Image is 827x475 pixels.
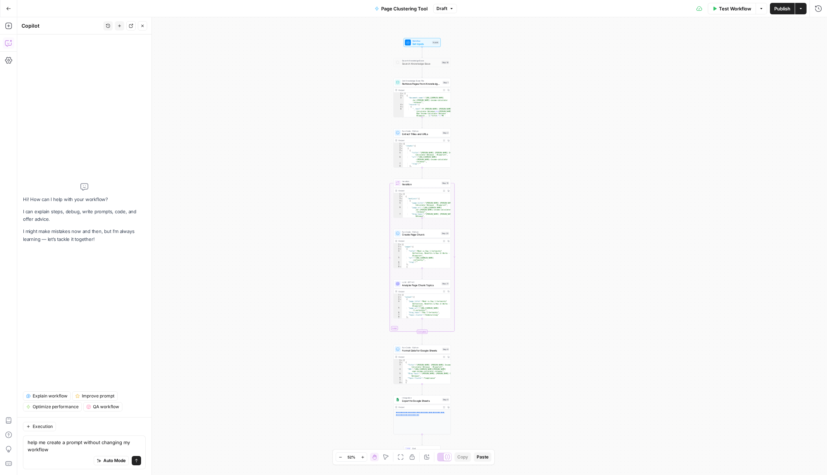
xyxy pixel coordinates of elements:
div: 3 [394,248,402,250]
div: LLM · GPT-4.1Analyze Page Chunk TopicsStep 21Output{ "output":[ { "page_title":"What is Day 1 Cer... [393,279,451,318]
span: Integration [402,396,440,399]
button: Draft [433,4,457,13]
span: Toggle code folding, rows 1 through 29 [400,243,402,246]
div: 5 [394,152,403,156]
div: 3 [394,364,403,368]
span: Toggle code folding, rows 4 through 9 [401,200,403,202]
span: Set Inputs [412,42,431,46]
div: 2 [394,362,403,364]
span: Extract Titles and URLs [402,132,440,136]
span: Toggle code folding, rows 3 through 254 [401,147,403,149]
span: Run Code · Python [402,346,440,349]
div: 8 [394,382,403,384]
div: Complete [417,330,427,334]
div: 7 [394,163,403,165]
div: 9 [394,318,402,320]
div: Run Code · PythonFormat Data for Google SheetsStep 8Output[ { "Title":"[PERSON_NAME] [PERSON_NAME... [393,345,451,384]
span: Explain workflow [33,393,67,399]
div: Copilot [22,22,101,29]
div: 7 [394,264,402,266]
div: 5 [394,106,404,108]
span: Iteration [402,180,440,183]
span: Export to Google Sheets [402,399,440,402]
span: Run Code · Python [402,130,440,132]
div: Step 18 [441,61,449,64]
button: Copy [454,452,471,462]
span: Toggle code folding, rows 3 through 7 [400,248,402,250]
div: 1 [394,92,404,94]
div: 6 [394,261,402,264]
span: Toggle code folding, rows 1 through 948 [401,193,403,195]
span: Toggle code folding, rows 4 through 8 [401,149,403,152]
span: Retrieve Pages from Knowledge Base [402,82,441,85]
div: 2 [394,145,403,147]
div: 2 [394,246,402,248]
div: Run Code · PythonExtract Titles and URLsStep 2Output{ "chunks":[ [ { "title":"[PERSON_NAME] [PERS... [393,128,451,167]
div: 8 [394,218,403,220]
div: 6 [394,312,402,314]
textarea: help me create a prompt without changing my workflow [28,439,141,453]
span: 52% [347,454,355,460]
span: Run Code · Python [402,230,439,233]
div: 8 [394,266,402,268]
span: Improve prompt [82,393,115,399]
div: Output [398,189,441,192]
div: LoopIterationIterationStep 19Output[ { "analysis":[ { "page_title":"[PERSON_NAME] [PERSON_NAME] I... [393,179,451,218]
span: Toggle code folding, rows 4 through 11 [402,103,404,106]
div: 3 [394,97,404,104]
span: Create Page Chunk [402,233,439,237]
div: 3 [394,147,403,149]
span: Execution [33,423,53,430]
button: Optimize performance [23,402,82,411]
span: Format Data for Google Sheets [402,349,440,352]
div: Search Knowledge BaseSearch Knowledge BaseStep 18 [393,58,451,67]
g: Edge from start to step_18 [421,47,422,57]
div: 8 [394,316,402,318]
div: Step 9 [442,398,449,401]
button: Improve prompt [72,391,118,401]
div: Step 19 [441,181,449,185]
span: Optimize performance [33,404,79,410]
button: Execution [23,422,56,431]
div: 6 [394,108,404,139]
g: Edge from step_1 to step_2 [421,117,422,128]
button: QA workflow [83,402,122,411]
div: Step 1 [443,81,449,84]
div: 9 [394,384,403,388]
div: Step 2 [442,131,449,134]
div: Output [398,290,441,293]
span: Workflow [412,39,431,42]
div: 7 [394,314,402,316]
div: 4 [394,149,403,152]
div: 2 [394,195,403,197]
span: Toggle code folding, rows 9 through 13 [401,167,403,169]
div: 1 [394,294,402,296]
div: 9 [394,268,402,272]
p: I might make mistakes now and then, but I’m always learning — let’s tackle it together! [23,228,146,243]
span: Toggle code folding, rows 1 through 34 [400,294,402,296]
button: Publish [770,3,795,14]
p: Hi! How can I help with your workflow? [23,196,146,203]
span: End [412,447,438,450]
div: 5 [394,202,403,206]
span: Auto Mode [103,457,126,464]
div: 6 [394,156,403,163]
div: Step 21 [441,282,449,285]
g: Edge from step_9 to end [421,434,422,445]
span: Toggle code folding, rows 1 through 1707 [402,92,404,94]
g: Edge from step_19-iteration-end to step_8 [421,334,422,344]
div: 5 [394,373,403,377]
div: 1 [394,193,403,195]
div: Step 20 [441,232,449,235]
span: Get Knowledge Base File [402,79,441,82]
span: Toggle code folding, rows 8 through 12 [400,266,402,268]
span: Search Knowledge Base [402,59,440,62]
span: Toggle code folding, rows 2 through 7 [401,362,403,364]
span: LLM · GPT-4.1 [402,281,440,284]
span: Toggle code folding, rows 3 through 304 [401,197,403,200]
div: 6 [394,206,403,213]
g: Edge from step_20 to step_21 [421,268,422,279]
span: Toggle code folding, rows 9 through 14 [400,318,402,320]
div: 1 [394,143,403,145]
span: Page Clustering Tool [381,5,427,12]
